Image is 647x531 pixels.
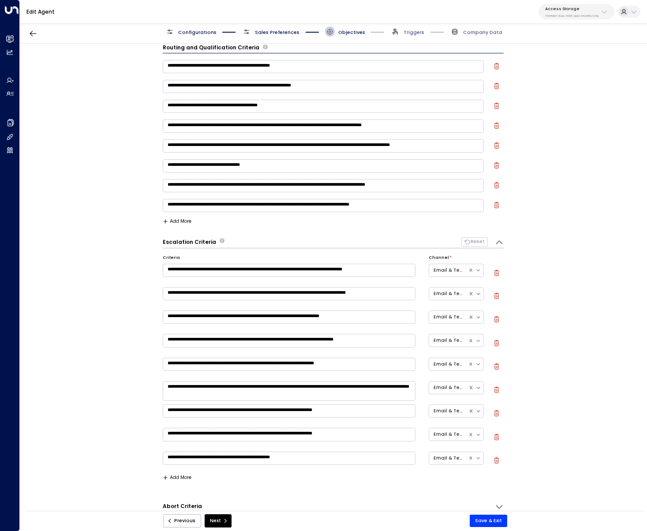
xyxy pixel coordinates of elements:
[255,29,299,36] span: Sales Preferences
[163,475,191,480] button: Add More
[163,514,201,527] button: Previous
[338,29,365,36] span: Objectives
[539,4,614,19] button: Access Storage17248963-7bae-4f68-a6e0-04e589c1c15e
[163,238,216,246] h3: Escalation Criteria
[163,248,504,489] div: Escalation CriteriaDefine the scenarios in which the AI agent should escalate the conversation to...
[263,44,268,52] span: Define the criteria the agent uses to determine whether a lead is qualified for further actions l...
[178,29,217,36] span: Configurations
[404,29,424,36] span: Triggers
[163,219,191,224] button: Add More
[163,255,180,261] label: Criteria
[220,238,224,246] span: Define the scenarios in which the AI agent should escalate the conversation to human sales repres...
[163,502,504,512] div: Abort CriteriaDefine the scenarios in which the AI agent should abort or terminate the conversati...
[545,14,599,18] p: 17248963-7bae-4f68-a6e0-04e589c1c15e
[163,237,504,248] div: Escalation CriteriaDefine the scenarios in which the AI agent should escalate the conversation to...
[26,8,55,15] a: Edit Agent
[163,502,202,510] h3: Abort Criteria
[470,515,507,527] button: Save & Exit
[163,44,259,52] h3: Routing and Qualification Criteria
[429,255,449,261] label: Channel
[545,6,599,11] p: Access Storage
[463,29,502,36] span: Company Data
[205,514,232,527] button: Next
